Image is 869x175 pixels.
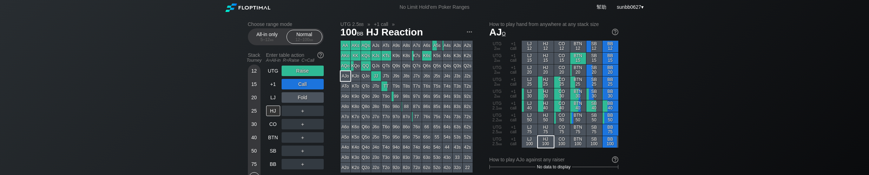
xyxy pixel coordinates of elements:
[538,65,554,76] div: HJ 20
[522,76,538,88] div: LJ 25
[422,102,432,112] div: 86s
[489,157,618,162] div: How to play AJo against any raiser
[453,71,462,81] div: J3s
[453,81,462,91] div: T3s
[463,112,473,122] div: 72s
[570,88,586,100] div: BTN 30
[402,132,412,142] div: 85o
[466,28,473,36] img: ellipsis.fd386fe8.svg
[249,146,259,156] div: 50
[432,132,442,142] div: 55
[603,124,618,136] div: BB 75
[442,92,452,101] div: 94s
[361,51,371,61] div: KQs
[351,61,361,71] div: KQo
[442,81,452,91] div: T4s
[402,102,412,112] div: 88
[249,106,259,116] div: 25
[270,37,274,42] span: bb
[489,21,618,27] h2: How to play hand from anywhere at any stack size
[554,136,570,148] div: CO 100
[391,153,401,162] div: 93o
[412,142,422,152] div: 74o
[381,153,391,162] div: T3o
[498,106,502,110] span: bb
[412,92,422,101] div: 97s
[432,153,442,162] div: 53o
[502,29,506,37] span: o
[371,153,381,162] div: J3o
[266,146,280,156] div: SB
[570,124,586,136] div: BTN 75
[422,61,432,71] div: Q6s
[442,153,452,162] div: 43o
[489,41,505,52] div: UTG 2
[282,92,324,103] div: Fold
[506,100,521,112] div: +1 call
[249,66,259,76] div: 12
[453,132,462,142] div: 53s
[453,92,462,101] div: 93s
[341,71,350,81] div: AJo
[422,71,432,81] div: J6s
[351,112,361,122] div: K7o
[506,76,521,88] div: +1 call
[570,112,586,124] div: BTN 50
[361,142,371,152] div: Q4o
[391,92,401,101] div: 99
[371,142,381,152] div: J4o
[442,142,452,152] div: 44
[498,141,502,146] span: bb
[496,58,500,63] span: bb
[412,112,422,122] div: 77
[341,102,350,112] div: A8o
[412,153,422,162] div: 73o
[554,88,570,100] div: CO 30
[361,163,371,173] div: Q2o
[381,51,391,61] div: KTs
[371,81,381,91] div: JTo
[365,27,424,39] span: HJ Reaction
[402,92,412,101] div: 98s
[381,122,391,132] div: T6o
[522,112,538,124] div: LJ 50
[249,119,259,129] div: 30
[522,53,538,64] div: LJ 15
[388,21,399,27] span: »
[402,41,412,51] div: A8s
[554,53,570,64] div: CO 15
[340,21,365,27] span: UTG 2.5
[351,51,361,61] div: KK
[412,41,422,51] div: A7s
[453,41,462,51] div: A3s
[453,51,462,61] div: K3s
[463,61,473,71] div: Q2s
[359,21,363,27] span: bb
[432,71,442,81] div: J5s
[402,122,412,132] div: 86o
[351,142,361,152] div: K4o
[402,71,412,81] div: J8s
[538,112,554,124] div: HJ 50
[412,102,422,112] div: 87s
[412,132,422,142] div: 75o
[371,112,381,122] div: J7o
[522,136,538,148] div: LJ 100
[586,41,602,52] div: SB 12
[371,132,381,142] div: J5o
[432,61,442,71] div: Q5s
[570,41,586,52] div: BTN 12
[357,29,363,37] span: bb
[432,92,442,101] div: 95s
[340,27,364,39] span: 100
[266,49,324,66] div: Enter table action
[603,88,618,100] div: BB 30
[453,153,462,162] div: 33
[586,88,602,100] div: SB 30
[361,41,371,51] div: AQs
[351,92,361,101] div: K9o
[391,142,401,152] div: 94o
[453,102,462,112] div: 83s
[361,122,371,132] div: Q6o
[245,49,263,66] div: Stack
